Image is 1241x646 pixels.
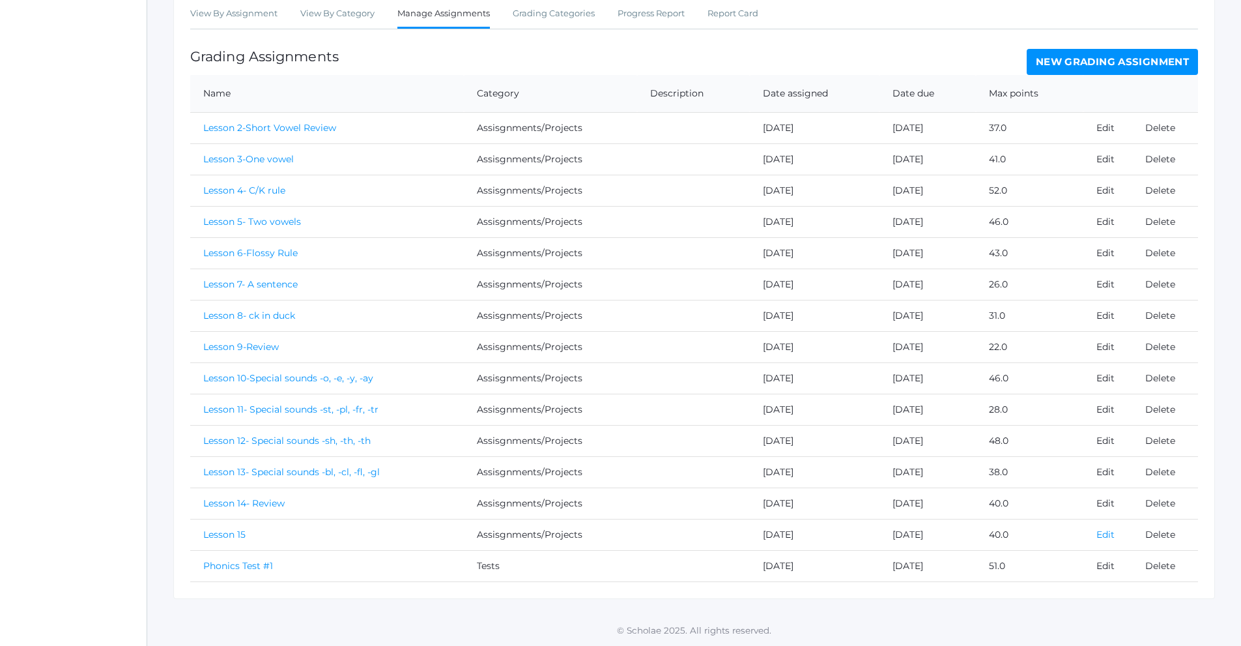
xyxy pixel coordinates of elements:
[1096,216,1115,228] a: Edit
[750,456,879,488] td: [DATE]
[190,75,464,113] th: Name
[750,394,879,425] td: [DATE]
[879,331,976,362] td: [DATE]
[1145,529,1175,540] a: Delete
[976,206,1083,237] td: 46.0
[464,456,637,488] td: Assisgnments/Projects
[976,456,1083,488] td: 38.0
[464,488,637,519] td: Assisgnments/Projects
[879,488,976,519] td: [DATE]
[203,310,295,321] a: Lesson 8- ck in duck
[879,519,976,550] td: [DATE]
[464,175,637,206] td: Assisgnments/Projects
[1145,404,1175,415] a: Delete
[147,624,1241,637] p: © Scholae 2025. All rights reserved.
[1096,122,1115,134] a: Edit
[1096,497,1115,509] a: Edit
[464,425,637,456] td: Assisgnments/Projects
[750,206,879,237] td: [DATE]
[464,362,637,394] td: Assisgnments/Projects
[203,122,336,134] a: Lesson 2-Short Vowel Review
[464,300,637,331] td: Assisgnments/Projects
[879,143,976,175] td: [DATE]
[976,143,1083,175] td: 41.0
[976,550,1083,581] td: 51.0
[879,175,976,206] td: [DATE]
[976,269,1083,300] td: 26.0
[513,1,595,27] a: Grading Categories
[203,404,378,415] a: Lesson 11- Special sounds -st, -pl, -fr, -tr
[203,341,279,353] a: Lesson 9-Review
[707,1,758,27] a: Report Card
[1145,216,1175,228] a: Delete
[879,112,976,143] td: [DATE]
[976,112,1083,143] td: 37.0
[879,456,976,488] td: [DATE]
[1145,435,1175,447] a: Delete
[203,184,285,196] a: Lesson 4- C/K rule
[1145,122,1175,134] a: Delete
[976,75,1083,113] th: Max points
[879,300,976,331] td: [DATE]
[976,331,1083,362] td: 22.0
[750,237,879,269] td: [DATE]
[1096,466,1115,478] a: Edit
[618,1,685,27] a: Progress Report
[750,75,879,113] th: Date assigned
[976,394,1083,425] td: 28.0
[203,247,298,259] a: Lesson 6-Flossy Rule
[976,519,1083,550] td: 40.0
[464,331,637,362] td: Assisgnments/Projects
[750,488,879,519] td: [DATE]
[750,112,879,143] td: [DATE]
[1096,560,1115,572] a: Edit
[1145,153,1175,165] a: Delete
[1096,529,1115,540] a: Edit
[750,269,879,300] td: [DATE]
[879,206,976,237] td: [DATE]
[1096,184,1115,196] a: Edit
[976,425,1083,456] td: 48.0
[1145,247,1175,259] a: Delete
[203,560,273,572] a: Phonics Test #1
[879,362,976,394] td: [DATE]
[1145,341,1175,353] a: Delete
[976,300,1083,331] td: 31.0
[1096,341,1115,353] a: Edit
[1145,278,1175,290] a: Delete
[879,550,976,581] td: [DATE]
[190,1,278,27] a: View By Assignment
[750,300,879,331] td: [DATE]
[203,529,246,540] a: Lesson 15
[190,49,339,64] h1: Grading Assignments
[464,394,637,425] td: Assisgnments/Projects
[464,237,637,269] td: Assisgnments/Projects
[976,237,1083,269] td: 43.0
[203,153,294,165] a: Lesson 3-One vowel
[750,519,879,550] td: [DATE]
[203,216,301,228] a: Lesson 5- Two vowels
[464,112,637,143] td: Assisgnments/Projects
[203,497,285,509] a: Lesson 14- Review
[750,331,879,362] td: [DATE]
[203,435,371,447] a: Lesson 12- Special sounds -sh, -th, -th
[464,206,637,237] td: Assisgnments/Projects
[1096,278,1115,290] a: Edit
[464,75,637,113] th: Category
[1096,372,1115,384] a: Edit
[300,1,375,27] a: View By Category
[750,143,879,175] td: [DATE]
[1096,404,1115,415] a: Edit
[1027,49,1198,75] a: New Grading Assignment
[976,362,1083,394] td: 46.0
[1145,372,1175,384] a: Delete
[879,425,976,456] td: [DATE]
[397,1,490,29] a: Manage Assignments
[203,278,298,290] a: Lesson 7- A sentence
[750,175,879,206] td: [DATE]
[1096,435,1115,447] a: Edit
[879,394,976,425] td: [DATE]
[464,519,637,550] td: Assisgnments/Projects
[750,550,879,581] td: [DATE]
[464,143,637,175] td: Assisgnments/Projects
